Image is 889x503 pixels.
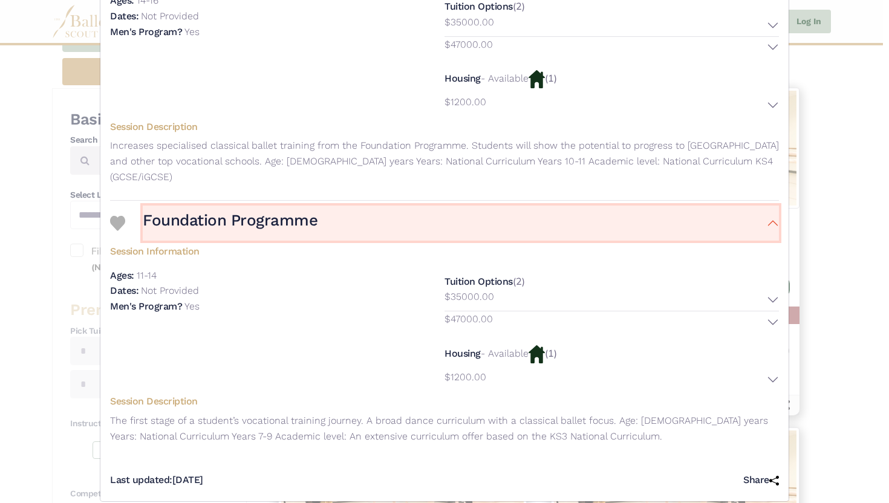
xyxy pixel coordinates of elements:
button: $47000.00 [444,311,779,333]
p: Yes [184,26,200,37]
span: Last updated: [110,474,172,485]
img: Heart [110,216,125,231]
img: Housing Available [529,70,545,88]
p: $47000.00 [444,311,493,327]
h5: Session Description [110,121,779,134]
h5: [DATE] [110,474,203,487]
p: $47000.00 [444,37,493,53]
p: $1200.00 [444,369,486,385]
button: $1200.00 [444,369,779,391]
div: (1) [444,64,779,116]
div: (2) [444,268,779,339]
h5: Tuition Options [444,276,513,287]
button: Foundation Programme [143,206,779,241]
p: $35000.00 [444,15,494,30]
h5: Share [743,474,779,487]
p: Not Provided [141,10,199,22]
p: The first stage of a student’s vocational training journey. A broad dance curriculum with a class... [110,413,779,444]
h5: Housing [444,73,481,84]
button: $1200.00 [444,94,779,116]
button: $35000.00 [444,15,779,36]
h3: Foundation Programme [143,210,317,231]
p: Yes [184,300,200,312]
div: (1) [444,339,779,391]
p: Increases specialised classical ballet training from the Foundation Programme. Students will show... [110,138,779,184]
h5: Dates: [110,10,138,22]
h5: Men's Program? [110,26,182,37]
p: $35000.00 [444,289,494,305]
h5: Session Information [110,241,779,258]
p: - Available [481,73,529,84]
h5: Men's Program? [110,300,182,312]
p: - Available [481,348,529,359]
h5: Dates: [110,285,138,296]
h5: Tuition Options [444,1,513,12]
h5: Ages: [110,270,134,281]
h5: Session Description [110,395,779,408]
img: Housing Available [529,345,545,363]
p: $1200.00 [444,94,486,110]
button: $47000.00 [444,37,779,59]
button: $35000.00 [444,289,779,311]
h5: Housing [444,348,481,359]
p: 11-14 [137,270,157,281]
p: Not Provided [141,285,199,296]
